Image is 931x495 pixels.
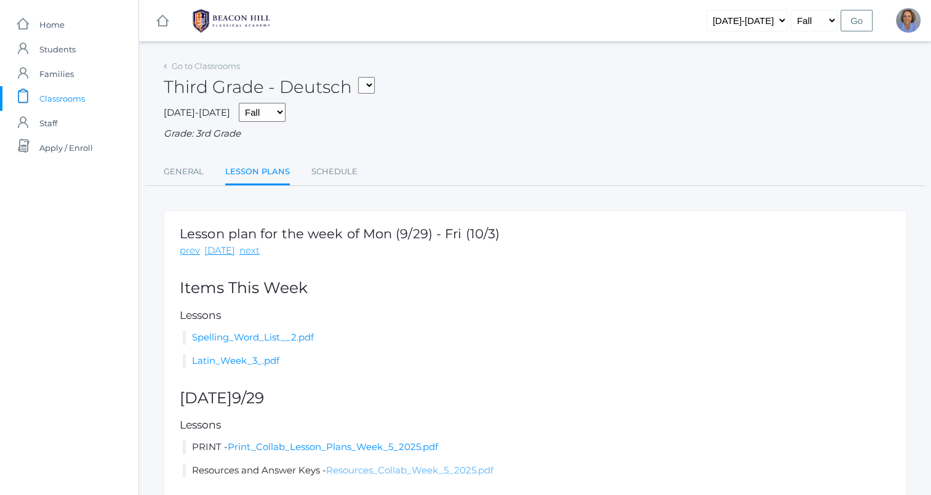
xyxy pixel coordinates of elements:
[185,6,278,36] img: 1_BHCALogos-05.png
[192,355,279,366] a: Latin_Week_3_.pdf
[39,37,76,62] span: Students
[180,244,200,258] a: prev
[228,441,438,453] a: Print_Collab_Lesson_Plans_Week_5_2025.pdf
[39,135,93,160] span: Apply / Enroll
[311,159,358,184] a: Schedule
[164,78,375,97] h2: Third Grade - Deutsch
[239,244,260,258] a: next
[232,388,264,407] span: 9/29
[164,159,204,184] a: General
[39,86,85,111] span: Classrooms
[183,464,890,478] li: Resources and Answer Keys -
[164,107,230,118] span: [DATE]-[DATE]
[39,12,65,37] span: Home
[180,419,890,431] h5: Lessons
[326,464,493,476] a: Resources_Collab_Week_5_2025.pdf
[180,310,890,321] h5: Lessons
[896,8,921,33] div: Sandra Velasquez
[192,331,314,343] a: Spelling_Word_List__2.pdf
[39,111,57,135] span: Staff
[172,61,240,71] a: Go to Classrooms
[183,440,890,454] li: PRINT -
[180,280,890,297] h2: Items This Week
[180,390,890,407] h2: [DATE]
[39,62,74,86] span: Families
[204,244,235,258] a: [DATE]
[164,127,906,141] div: Grade: 3rd Grade
[225,159,290,186] a: Lesson Plans
[180,227,500,241] h1: Lesson plan for the week of Mon (9/29) - Fri (10/3)
[841,10,873,31] input: Go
